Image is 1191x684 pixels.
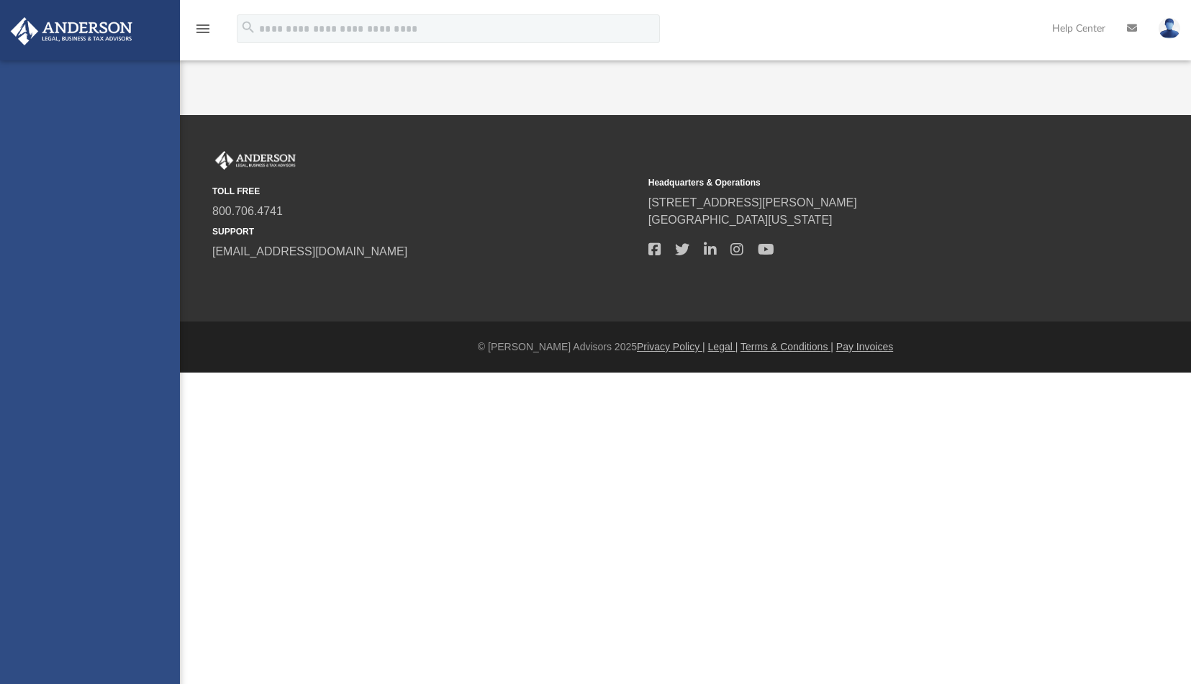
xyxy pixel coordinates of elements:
a: Terms & Conditions | [741,341,833,352]
i: menu [194,20,212,37]
small: Headquarters & Operations [648,176,1074,189]
a: [EMAIL_ADDRESS][DOMAIN_NAME] [212,245,407,257]
a: Legal | [708,341,738,352]
a: 800.706.4741 [212,205,283,217]
img: Anderson Advisors Platinum Portal [6,17,137,45]
a: menu [194,27,212,37]
a: Privacy Policy | [637,341,705,352]
a: [STREET_ADDRESS][PERSON_NAME] [648,196,857,209]
img: Anderson Advisors Platinum Portal [212,151,299,170]
a: Pay Invoices [836,341,893,352]
img: User Pic [1159,18,1180,39]
div: © [PERSON_NAME] Advisors 2025 [180,339,1191,355]
i: search [240,19,256,35]
small: TOLL FREE [212,185,638,198]
small: SUPPORT [212,225,638,238]
a: [GEOGRAPHIC_DATA][US_STATE] [648,214,833,226]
